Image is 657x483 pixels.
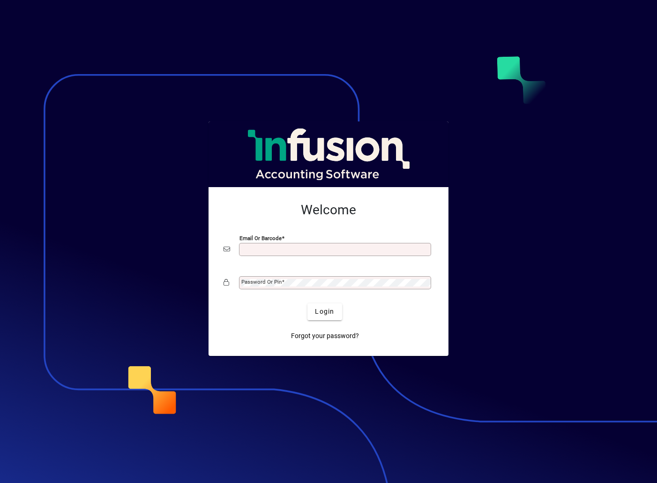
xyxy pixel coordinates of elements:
[239,234,282,241] mat-label: Email or Barcode
[241,279,282,285] mat-label: Password or Pin
[291,331,359,341] span: Forgot your password?
[287,328,363,345] a: Forgot your password?
[307,303,342,320] button: Login
[315,307,334,317] span: Login
[224,202,433,218] h2: Welcome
